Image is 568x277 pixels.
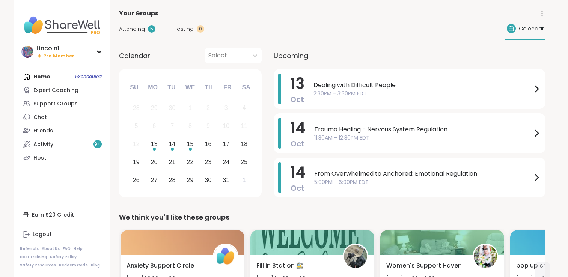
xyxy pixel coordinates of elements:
[146,100,162,116] div: Not available Monday, September 29th, 2025
[128,136,145,152] div: Not available Sunday, October 12th, 2025
[20,110,104,124] a: Chat
[91,263,100,268] a: Blog
[241,157,247,167] div: 25
[42,246,60,251] a: About Us
[182,79,198,96] div: We
[20,254,47,260] a: Host Training
[197,25,204,33] div: 0
[164,118,180,134] div: Not available Tuesday, October 7th, 2025
[170,121,174,131] div: 7
[223,157,229,167] div: 24
[200,172,216,188] div: Choose Thursday, October 30th, 2025
[344,245,367,268] img: Amie89
[146,136,162,152] div: Choose Monday, October 13th, 2025
[20,124,104,137] a: Friends
[218,154,234,170] div: Choose Friday, October 24th, 2025
[145,79,161,96] div: Mo
[519,25,544,33] span: Calendar
[223,139,229,149] div: 17
[59,263,88,268] a: Redeem Code
[290,162,305,183] span: 14
[290,94,304,105] span: Oct
[200,136,216,152] div: Choose Thursday, October 16th, 2025
[218,118,234,134] div: Not available Friday, October 10th, 2025
[169,139,176,149] div: 14
[119,212,545,223] div: We think you'll like these groups
[188,103,192,113] div: 1
[314,134,532,142] span: 11:30AM - 12:30PM EDT
[200,79,217,96] div: Th
[290,117,305,138] span: 14
[33,154,46,162] div: Host
[146,172,162,188] div: Choose Monday, October 27th, 2025
[133,157,140,167] div: 19
[236,154,252,170] div: Choose Saturday, October 25th, 2025
[164,100,180,116] div: Not available Tuesday, September 30th, 2025
[119,9,158,18] span: Your Groups
[386,261,462,270] span: Women's Support Haven
[164,136,180,152] div: Choose Tuesday, October 14th, 2025
[126,79,142,96] div: Su
[274,51,308,61] span: Upcoming
[119,51,150,61] span: Calendar
[133,103,140,113] div: 28
[20,151,104,164] a: Host
[223,121,229,131] div: 10
[151,139,158,149] div: 13
[238,79,254,96] div: Sa
[200,154,216,170] div: Choose Thursday, October 23rd, 2025
[94,141,101,148] span: 9 +
[236,100,252,116] div: Not available Saturday, October 4th, 2025
[224,103,228,113] div: 3
[151,157,158,167] div: 20
[21,46,33,58] img: Lincoln1
[182,100,198,116] div: Not available Wednesday, October 1st, 2025
[182,154,198,170] div: Choose Wednesday, October 22nd, 2025
[20,83,104,97] a: Expert Coaching
[200,100,216,116] div: Not available Thursday, October 2nd, 2025
[146,118,162,134] div: Not available Monday, October 6th, 2025
[133,139,140,149] div: 12
[314,125,532,134] span: Trauma Healing - Nervous System Regulation
[291,138,304,149] span: Oct
[214,245,237,268] img: ShareWell
[127,261,194,270] span: Anxiety Support Circle
[182,136,198,152] div: Choose Wednesday, October 15th, 2025
[205,139,212,149] div: 16
[200,118,216,134] div: Not available Thursday, October 9th, 2025
[152,121,156,131] div: 6
[236,136,252,152] div: Choose Saturday, October 18th, 2025
[173,25,194,33] span: Hosting
[205,157,212,167] div: 23
[243,175,246,185] div: 1
[218,136,234,152] div: Choose Friday, October 17th, 2025
[128,118,145,134] div: Not available Sunday, October 5th, 2025
[313,81,532,90] span: Dealing with Difficult People
[241,139,247,149] div: 18
[151,175,158,185] div: 27
[74,246,83,251] a: Help
[187,139,194,149] div: 15
[33,127,53,135] div: Friends
[148,25,155,33] div: 5
[169,175,176,185] div: 28
[182,172,198,188] div: Choose Wednesday, October 29th, 2025
[241,121,247,131] div: 11
[182,118,198,134] div: Not available Wednesday, October 8th, 2025
[134,121,138,131] div: 5
[20,137,104,151] a: Activity9+
[151,103,158,113] div: 29
[133,175,140,185] div: 26
[474,245,497,268] img: JollyJessie38
[243,103,246,113] div: 4
[223,175,229,185] div: 31
[187,157,194,167] div: 22
[119,25,145,33] span: Attending
[33,87,78,94] div: Expert Coaching
[50,254,77,260] a: Safety Policy
[20,228,104,241] a: Logout
[205,175,212,185] div: 30
[206,121,210,131] div: 9
[33,231,52,238] div: Logout
[219,79,236,96] div: Fr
